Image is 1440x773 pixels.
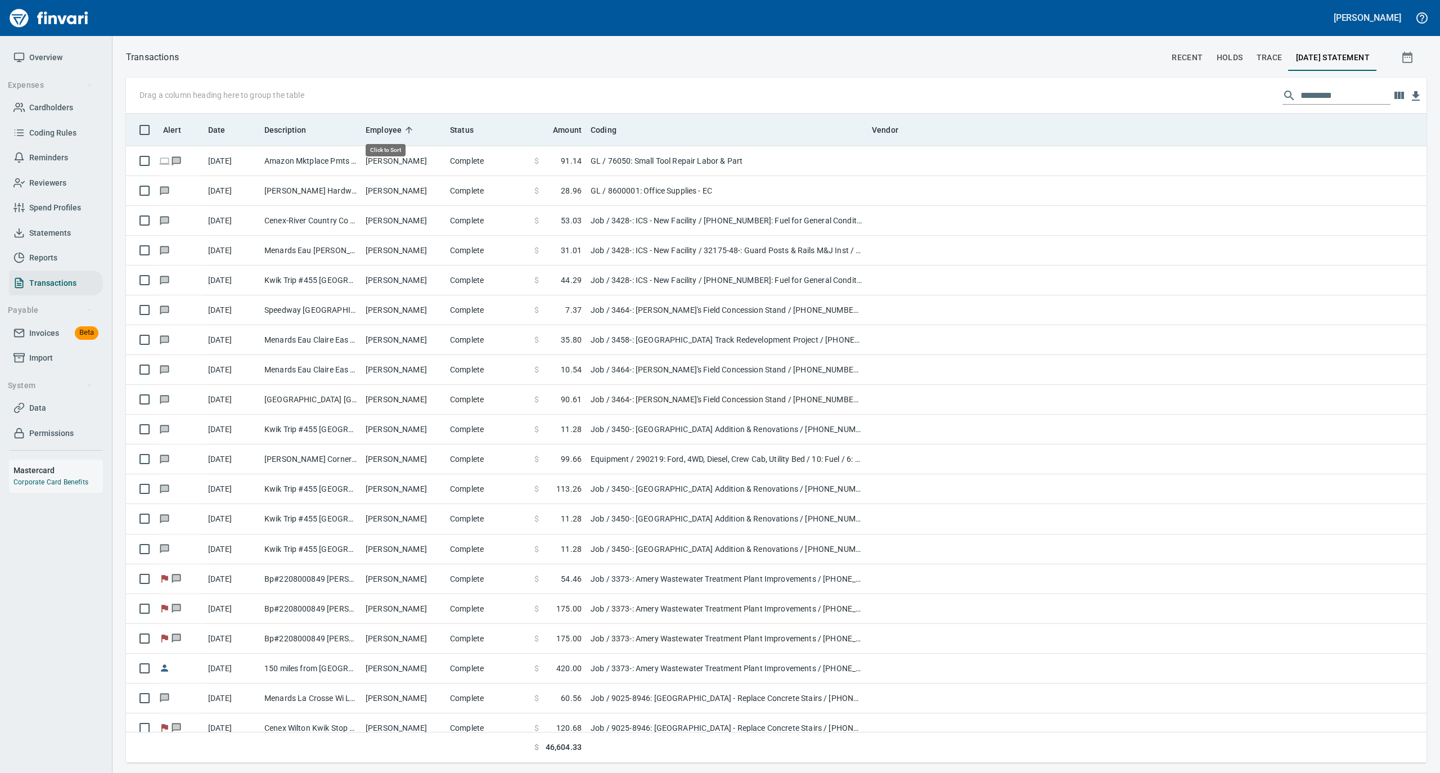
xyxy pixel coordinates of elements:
[159,694,170,702] span: Has messages
[260,564,361,594] td: Bp#2208000849 [PERSON_NAME][GEOGRAPHIC_DATA]
[534,722,539,734] span: $
[159,276,170,284] span: Has messages
[445,295,530,325] td: Complete
[204,176,260,206] td: [DATE]
[561,424,582,435] span: 11.28
[586,355,867,385] td: Job / 3464-: [PERSON_NAME]'s Field Concession Stand / [PHONE_NUMBER]: Consumable CM/GC / 8: Indir...
[586,713,867,743] td: Job / 9025-8946: [GEOGRAPHIC_DATA] - Replace Concrete Stairs / [PHONE_NUMBER]: Fuel for General C...
[170,574,182,582] span: Has messages
[534,483,539,495] span: $
[561,334,582,345] span: 35.80
[126,51,179,64] p: Transactions
[159,187,170,194] span: Has messages
[556,603,582,614] span: 175.00
[260,206,361,236] td: Cenex-River Country Co [GEOGRAPHIC_DATA] [GEOGRAPHIC_DATA]
[1217,51,1243,65] span: holds
[204,564,260,594] td: [DATE]
[586,444,867,474] td: Equipment / 290219: Ford, 4WD, Diesel, Crew Cab, Utility Bed / 10: Fuel / 6: Fuel / 74000: Fuel &...
[208,123,226,137] span: Date
[361,325,445,355] td: [PERSON_NAME]
[3,375,97,396] button: System
[445,654,530,684] td: Complete
[159,574,170,582] span: Flagged
[9,345,103,371] a: Import
[260,444,361,474] td: [PERSON_NAME] Corner Stor [PERSON_NAME] [GEOGRAPHIC_DATA]
[561,215,582,226] span: 53.03
[260,146,361,176] td: Amazon Mktplace Pmts [DOMAIN_NAME][URL] WA
[556,633,582,644] span: 175.00
[445,564,530,594] td: Complete
[264,123,321,137] span: Description
[170,635,182,642] span: Has messages
[534,424,539,435] span: $
[445,236,530,266] td: Complete
[159,485,170,492] span: Has messages
[126,51,179,64] nav: breadcrumb
[264,123,307,137] span: Description
[13,478,88,486] a: Corporate Card Benefits
[260,295,361,325] td: Speedway [GEOGRAPHIC_DATA]
[361,266,445,295] td: [PERSON_NAME]
[450,123,488,137] span: Status
[204,654,260,684] td: [DATE]
[361,684,445,713] td: [PERSON_NAME]
[170,157,182,164] span: Has messages
[260,504,361,534] td: Kwik Trip #455 [GEOGRAPHIC_DATA] [GEOGRAPHIC_DATA]
[361,206,445,236] td: [PERSON_NAME]
[260,654,361,684] td: 150 miles from [GEOGRAPHIC_DATA][PERSON_NAME] to [GEOGRAPHIC_DATA] (round trip), 150 miles from [...
[7,5,91,32] img: Finvari
[204,444,260,474] td: [DATE]
[8,379,93,393] span: System
[1390,44,1426,71] button: Show transactions within a particular date range
[204,415,260,444] td: [DATE]
[159,217,170,224] span: Has messages
[445,355,530,385] td: Complete
[553,123,582,137] span: Amount
[561,453,582,465] span: 99.66
[445,624,530,654] td: Complete
[29,351,53,365] span: Import
[260,355,361,385] td: Menards Eau Claire Eas Eau Claire WI
[1407,88,1424,105] button: Download Table
[361,504,445,534] td: [PERSON_NAME]
[159,366,170,373] span: Has messages
[159,336,170,343] span: Has messages
[586,206,867,236] td: Job / 3428-: ICS - New Facility / [PHONE_NUMBER]: Fuel for General Conditions/CM Equipment / 8: I...
[260,266,361,295] td: Kwik Trip #455 [GEOGRAPHIC_DATA] [GEOGRAPHIC_DATA]
[445,594,530,624] td: Complete
[445,325,530,355] td: Complete
[361,236,445,266] td: [PERSON_NAME]
[204,504,260,534] td: [DATE]
[445,474,530,504] td: Complete
[204,295,260,325] td: [DATE]
[29,251,57,265] span: Reports
[534,543,539,555] span: $
[361,594,445,624] td: [PERSON_NAME]
[586,236,867,266] td: Job / 3428-: ICS - New Facility / 32175-48-: Guard Posts & Rails M&J Inst / 2: Material
[561,185,582,196] span: 28.96
[204,594,260,624] td: [DATE]
[361,713,445,743] td: [PERSON_NAME]
[586,474,867,504] td: Job / 3450-: [GEOGRAPHIC_DATA] Addition & Renovations / [PHONE_NUMBER]: Consumables - Concrete / ...
[29,151,68,165] span: Reminders
[445,713,530,743] td: Complete
[538,123,582,137] span: Amount
[534,155,539,167] span: $
[586,624,867,654] td: Job / 3373-: Amery Wastewater Treatment Plant Improvements / [PHONE_NUMBER]: Generator for Dewate...
[534,573,539,585] span: $
[534,304,539,316] span: $
[361,385,445,415] td: [PERSON_NAME]
[260,534,361,564] td: Kwik Trip #455 [GEOGRAPHIC_DATA] [GEOGRAPHIC_DATA]
[361,355,445,385] td: [PERSON_NAME]
[586,325,867,355] td: Job / 3458-: [GEOGRAPHIC_DATA] Track Redevelopment Project / [PHONE_NUMBER]: Consumable CM/GC / 8...
[1331,9,1404,26] button: [PERSON_NAME]
[586,504,867,534] td: Job / 3450-: [GEOGRAPHIC_DATA] Addition & Renovations / [PHONE_NUMBER]: Consumables - Concrete / ...
[1172,51,1203,65] span: recent
[561,573,582,585] span: 54.46
[361,176,445,206] td: [PERSON_NAME]
[260,713,361,743] td: Cenex Wilton Kwik Stop Wilton [GEOGRAPHIC_DATA]
[260,385,361,415] td: [GEOGRAPHIC_DATA] [GEOGRAPHIC_DATA]
[204,624,260,654] td: [DATE]
[29,126,76,140] span: Coding Rules
[163,123,181,137] span: Alert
